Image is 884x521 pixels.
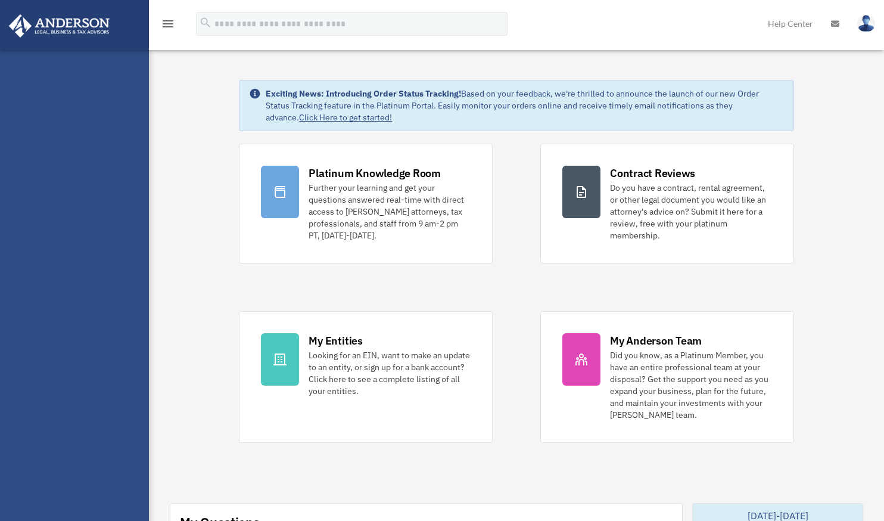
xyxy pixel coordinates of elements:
a: menu [161,21,175,31]
a: Platinum Knowledge Room Further your learning and get your questions answered real-time with dire... [239,144,493,263]
div: Did you know, as a Platinum Member, you have an entire professional team at your disposal? Get th... [610,349,772,421]
div: Based on your feedback, we're thrilled to announce the launch of our new Order Status Tracking fe... [266,88,783,123]
a: Click Here to get started! [299,112,392,123]
div: Looking for an EIN, want to make an update to an entity, or sign up for a bank account? Click her... [309,349,471,397]
a: My Entities Looking for an EIN, want to make an update to an entity, or sign up for a bank accoun... [239,311,493,443]
div: My Entities [309,333,362,348]
strong: Exciting News: Introducing Order Status Tracking! [266,88,461,99]
a: Contract Reviews Do you have a contract, rental agreement, or other legal document you would like... [540,144,794,263]
i: menu [161,17,175,31]
div: Further your learning and get your questions answered real-time with direct access to [PERSON_NAM... [309,182,471,241]
img: User Pic [857,15,875,32]
div: Contract Reviews [610,166,695,181]
div: My Anderson Team [610,333,702,348]
div: Platinum Knowledge Room [309,166,441,181]
img: Anderson Advisors Platinum Portal [5,14,113,38]
a: My Anderson Team Did you know, as a Platinum Member, you have an entire professional team at your... [540,311,794,443]
div: Do you have a contract, rental agreement, or other legal document you would like an attorney's ad... [610,182,772,241]
i: search [199,16,212,29]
